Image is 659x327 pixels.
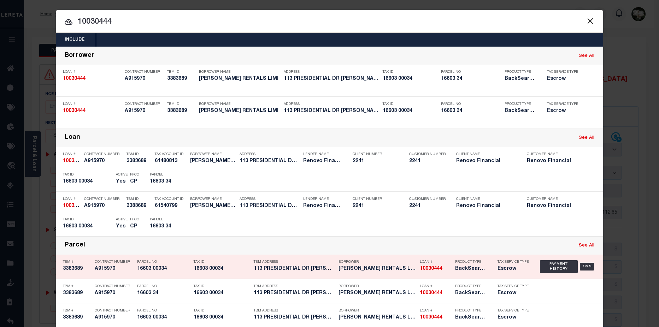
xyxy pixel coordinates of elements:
h5: Renovo Financial [303,158,342,164]
h5: 16603 00034 [383,76,437,82]
p: Address [284,70,379,74]
strong: 10030444 [420,315,442,320]
button: Close [586,16,595,25]
h5: A915970 [125,76,164,82]
p: Tax Service Type [547,102,582,106]
strong: 10030444 [420,266,442,271]
h5: 10030444 [63,108,121,114]
p: Tax ID [63,173,112,177]
h5: Yes [116,179,126,185]
p: Tax Service Type [498,260,529,264]
p: TBM Address [254,260,335,264]
p: Loan # [63,70,121,74]
h5: Escrow [498,290,529,296]
h5: JOE JET RENTALS LIMI [339,266,416,272]
h5: Renovo Financial [456,203,516,209]
p: Client Number [353,152,399,156]
h5: 113 PRESIDENTIAL DR SICKLERVILL... [284,76,379,82]
p: Borrower [339,309,416,313]
p: Tax ID [63,218,112,222]
p: TBM ID [167,70,195,74]
div: Parcel [65,242,85,250]
h5: 16603 00034 [137,315,190,321]
h5: 16603 00034 [194,290,250,296]
h5: A915970 [84,203,123,209]
p: Address [240,197,300,201]
h5: BackSearch,Escrow [505,108,536,114]
h5: 10030444 [63,203,81,209]
p: Tax Service Type [498,309,529,313]
p: Loan # [420,260,452,264]
p: Tax ID [383,102,437,106]
h5: A915970 [95,266,134,272]
p: Loan # [420,309,452,313]
p: Parcel [150,173,182,177]
p: Loan # [63,197,81,201]
h5: Renovo Financial [527,158,587,164]
h5: CP [130,179,139,185]
p: Customer Number [409,197,446,201]
h5: JOE JET RENTALS LIMI [199,76,280,82]
p: Lender Name [303,197,342,201]
p: Product Type [505,102,536,106]
p: Client Name [456,197,516,201]
h5: 16603 34 [137,290,190,296]
p: TBM ID [167,102,195,106]
p: Parcel No [137,260,190,264]
button: Include [56,33,93,47]
h5: 16603 34 [441,108,501,114]
p: Contract Number [84,197,123,201]
h5: 10030444 [63,158,81,164]
p: Tax ID [194,309,250,313]
p: Borrower Name [199,102,280,106]
h5: 113 PRESIDENTIAL DR SICKLERVILL... [240,158,300,164]
p: Product Type [455,309,487,313]
h5: 3383689 [63,266,91,272]
h5: 10030444 [63,76,121,82]
p: TBM # [63,260,91,264]
h5: 61480813 [155,158,187,164]
p: Contract Number [95,309,134,313]
p: Borrower [339,260,416,264]
h5: 10030444 [420,290,452,296]
h5: A915970 [95,315,134,321]
strong: 10030444 [63,159,86,163]
h5: 113 PRESIDENTIAL DR SICKLERVILL... [254,315,335,321]
h5: 10030444 [420,315,452,321]
p: Active [116,218,128,222]
p: Address [284,102,379,106]
a: See All [579,136,594,140]
p: Customer Name [527,197,587,201]
p: TBM # [63,309,91,313]
h5: 3383689 [126,203,151,209]
p: Product Type [505,70,536,74]
h5: 113 PRESIDENTIAL DR SICKLERVILL... [284,108,379,114]
p: Tax Account ID [155,152,187,156]
p: Lender Name [303,152,342,156]
h5: Renovo Financial [303,203,342,209]
p: Active [116,173,128,177]
h5: BackSearch,Escrow [455,290,487,296]
h5: 2241 [353,203,399,209]
strong: 10030444 [63,76,86,81]
h5: 2241 [409,203,445,209]
h5: 3383689 [63,315,91,321]
div: Borrower [65,52,94,60]
div: OMS [580,263,594,270]
p: Customer Name [527,152,587,156]
strong: 10030444 [420,291,442,296]
h5: JOE JET RENTALS LIMI [339,290,416,296]
h5: 16603 00034 [63,224,112,230]
a: See All [579,243,594,248]
h5: Escrow [547,76,582,82]
a: See All [579,54,594,58]
h5: JOE JET RENTALS LIMI [199,108,280,114]
p: TBM ID [126,197,151,201]
h5: Yes [116,224,126,230]
h5: 3383689 [167,108,195,114]
h5: 16603 00034 [63,179,112,185]
input: Start typing... [56,16,603,28]
p: PPCC [130,218,139,222]
h5: BackSearch,Escrow [505,76,536,82]
p: Tax ID [194,284,250,289]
